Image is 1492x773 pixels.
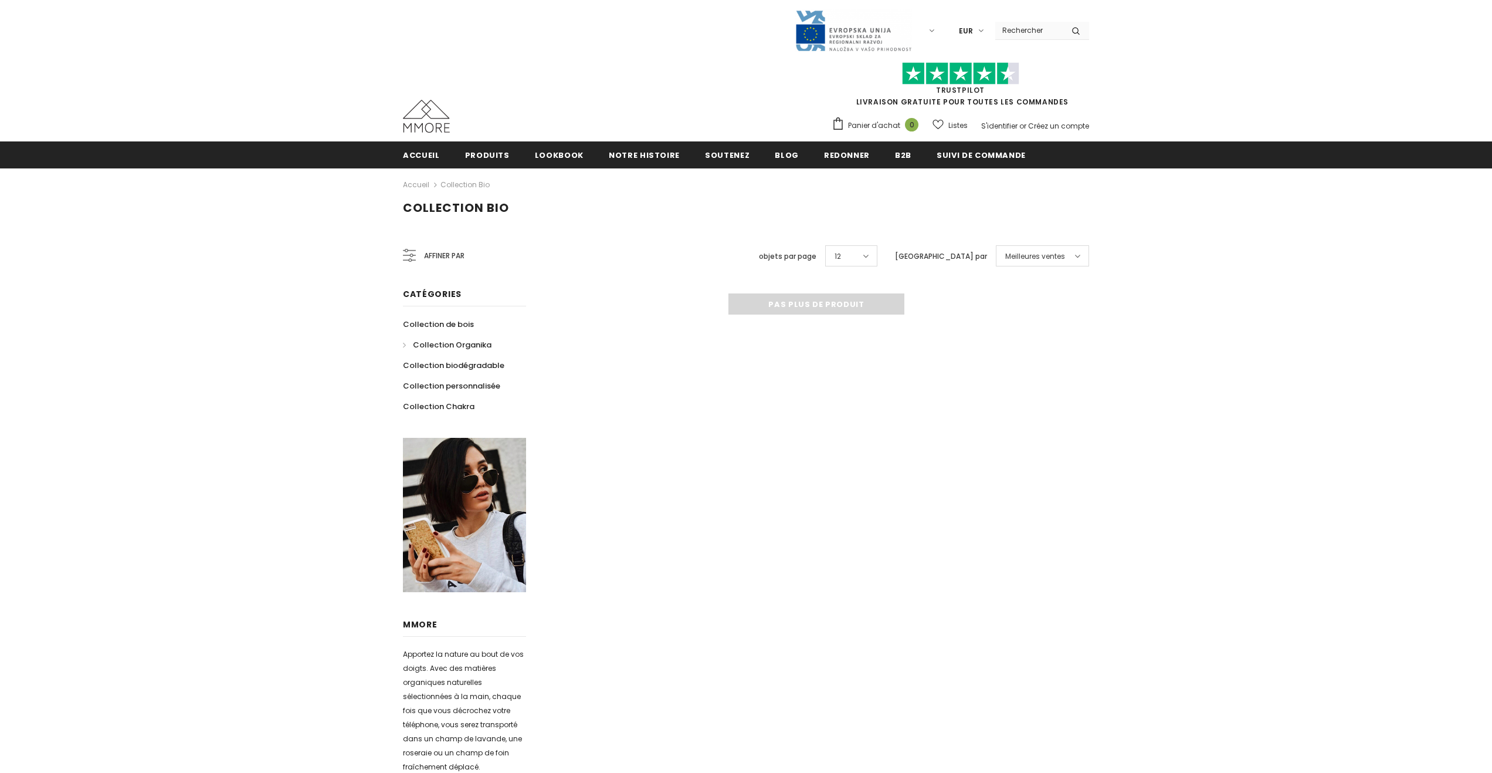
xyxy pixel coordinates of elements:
[832,67,1089,107] span: LIVRAISON GRATUITE POUR TOUTES LES COMMANDES
[759,251,816,262] label: objets par page
[936,85,985,95] a: TrustPilot
[995,22,1063,39] input: Search Site
[403,360,504,371] span: Collection biodégradable
[440,180,490,190] a: Collection Bio
[403,314,474,335] a: Collection de bois
[835,251,841,262] span: 12
[465,141,510,168] a: Produits
[535,141,584,168] a: Lookbook
[403,401,474,412] span: Collection Chakra
[705,150,750,161] span: soutenez
[902,62,1019,85] img: Faites confiance aux étoiles pilotes
[948,120,968,131] span: Listes
[824,150,870,161] span: Redonner
[403,380,500,391] span: Collection personnalisée
[413,339,491,350] span: Collection Organika
[403,619,438,630] span: MMORE
[775,141,799,168] a: Blog
[403,396,474,417] a: Collection Chakra
[535,150,584,161] span: Lookbook
[403,141,440,168] a: Accueil
[403,200,509,216] span: Collection Bio
[905,118,918,131] span: 0
[403,376,500,396] a: Collection personnalisée
[465,150,510,161] span: Produits
[403,288,462,300] span: Catégories
[403,335,491,355] a: Collection Organika
[895,150,911,161] span: B2B
[403,319,474,330] span: Collection de bois
[832,117,924,134] a: Panier d'achat 0
[981,121,1018,131] a: S'identifier
[1005,251,1065,262] span: Meilleures ventes
[895,251,987,262] label: [GEOGRAPHIC_DATA] par
[705,141,750,168] a: soutenez
[775,150,799,161] span: Blog
[937,141,1026,168] a: Suivi de commande
[895,141,911,168] a: B2B
[795,25,912,35] a: Javni Razpis
[937,150,1026,161] span: Suivi de commande
[403,150,440,161] span: Accueil
[795,9,912,52] img: Javni Razpis
[403,355,504,376] a: Collection biodégradable
[609,141,680,168] a: Notre histoire
[403,100,450,133] img: Cas MMORE
[424,249,464,262] span: Affiner par
[824,141,870,168] a: Redonner
[1019,121,1026,131] span: or
[403,178,429,192] a: Accueil
[1028,121,1089,131] a: Créez un compte
[609,150,680,161] span: Notre histoire
[933,115,968,136] a: Listes
[848,120,900,131] span: Panier d'achat
[959,25,973,37] span: EUR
